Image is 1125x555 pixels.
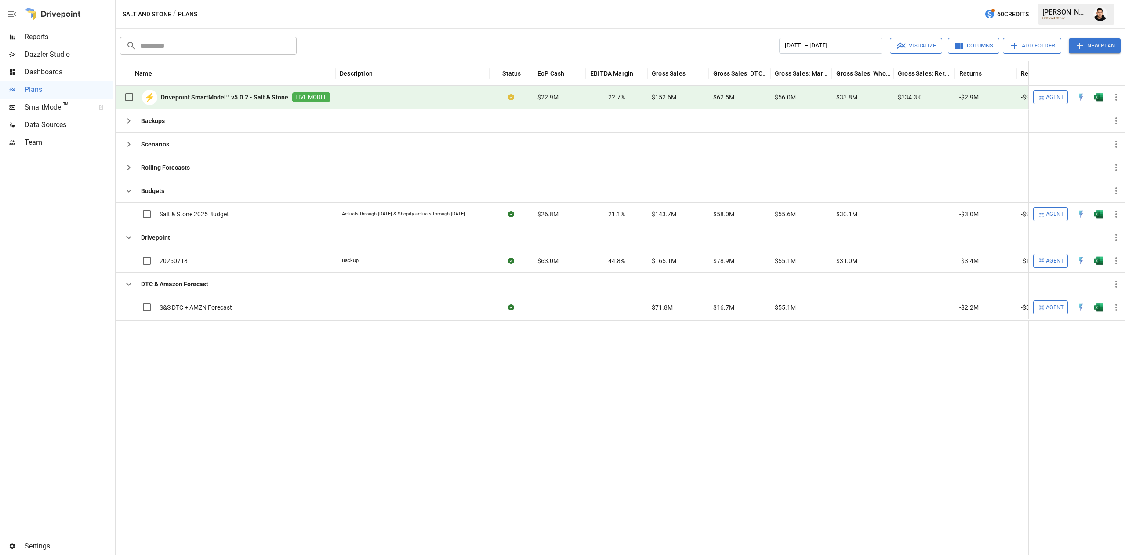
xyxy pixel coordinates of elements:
[652,70,686,77] div: Gross Sales
[652,93,676,102] span: $152.6M
[959,210,979,219] span: -$3.0M
[25,32,113,42] span: Reports
[141,233,170,242] b: Drivepoint
[123,9,171,20] button: Salt and Stone
[1094,303,1103,312] div: Open in Excel
[775,256,796,265] span: $55.1M
[590,70,633,77] div: EBITDA Margin
[342,257,359,264] div: BackUp
[898,70,952,77] div: Gross Sales: Retail
[1042,8,1088,16] div: [PERSON_NAME]
[142,90,157,105] div: ⚡
[1033,207,1068,221] button: Agent
[1021,70,1075,77] div: Returns: DTC Online
[836,70,890,77] div: Gross Sales: Wholesale
[135,70,152,77] div: Name
[141,117,165,125] b: Backups
[25,84,113,95] span: Plans
[25,541,113,551] span: Settings
[1094,210,1103,219] div: Open in Excel
[160,303,232,312] span: S&S DTC + AMZN Forecast
[836,210,857,219] span: $30.1M
[508,303,514,312] div: Sync complete
[1077,210,1085,219] img: quick-edit-flash.b8aec18c.svg
[775,93,796,102] span: $56.0M
[713,303,734,312] span: $16.7M
[25,67,113,77] span: Dashboards
[1046,303,1064,313] span: Agent
[652,303,673,312] span: $71.8M
[959,303,979,312] span: -$2.2M
[1046,256,1064,266] span: Agent
[1033,90,1068,104] button: Agent
[1094,256,1103,265] div: Open in Excel
[779,38,882,54] button: [DATE] – [DATE]
[537,93,559,102] span: $22.9M
[141,186,164,195] b: Budgets
[997,9,1029,20] span: 60 Credits
[1077,210,1085,219] div: Open in Quick Edit
[1021,93,1046,102] span: -$982.7K
[713,70,767,77] div: Gross Sales: DTC Online
[948,38,999,54] button: Columns
[898,93,921,102] span: $334.3K
[1094,303,1103,312] img: g5qfjXmAAAAABJRU5ErkJggg==
[1033,254,1068,268] button: Agent
[508,93,514,102] div: Your plan has changes in Excel that are not reflected in the Drivepoint Data Warehouse, select "S...
[537,256,559,265] span: $63.0M
[508,256,514,265] div: Sync complete
[1094,210,1103,219] img: g5qfjXmAAAAABJRU5ErkJggg==
[981,6,1032,22] button: 60Credits
[713,210,734,219] span: $58.0M
[342,211,465,218] div: Actuals through [DATE] & Shopify actuals through [DATE]
[292,93,330,102] span: LIVE MODEL
[25,120,113,130] span: Data Sources
[1021,210,1046,219] span: -$912.3K
[959,93,979,102] span: -$2.9M
[1077,256,1085,265] img: quick-edit-flash.b8aec18c.svg
[775,70,829,77] div: Gross Sales: Marketplace
[652,256,676,265] span: $165.1M
[1046,209,1064,219] span: Agent
[25,49,113,60] span: Dazzler Studio
[608,256,625,265] span: 44.8%
[1094,93,1103,102] div: Open in Excel
[1094,256,1103,265] img: g5qfjXmAAAAABJRU5ErkJggg==
[63,101,69,112] span: ™
[608,210,625,219] span: 21.1%
[1021,256,1040,265] span: -$1.3M
[1077,303,1085,312] img: quick-edit-flash.b8aec18c.svg
[160,256,188,265] span: 20250718
[1077,303,1085,312] div: Open in Quick Edit
[1046,92,1064,102] span: Agent
[1042,16,1088,20] div: Salt and Stone
[340,70,373,77] div: Description
[1094,93,1103,102] img: g5qfjXmAAAAABJRU5ErkJggg==
[141,163,190,172] b: Rolling Forecasts
[1021,303,1046,312] span: -$310.9K
[1077,256,1085,265] div: Open in Quick Edit
[713,93,734,102] span: $62.5M
[775,210,796,219] span: $55.6M
[1077,93,1085,102] div: Open in Quick Edit
[1093,7,1107,21] img: Francisco Sanchez
[161,93,288,102] b: Drivepoint SmartModel™ v5.0.2 - Salt & Stone
[537,70,564,77] div: EoP Cash
[25,102,89,113] span: SmartModel
[608,93,625,102] span: 22.7%
[959,70,982,77] div: Returns
[508,210,514,219] div: Sync complete
[775,303,796,312] span: $55.1M
[141,140,169,149] b: Scenarios
[1033,300,1068,314] button: Agent
[141,280,208,288] b: DTC & Amazon Forecast
[25,137,113,148] span: Team
[1077,93,1085,102] img: quick-edit-flash.b8aec18c.svg
[537,210,559,219] span: $26.8M
[1003,38,1061,54] button: Add Folder
[502,70,521,77] div: Status
[1088,2,1113,26] button: Francisco Sanchez
[836,93,857,102] span: $33.8M
[836,256,857,265] span: $31.0M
